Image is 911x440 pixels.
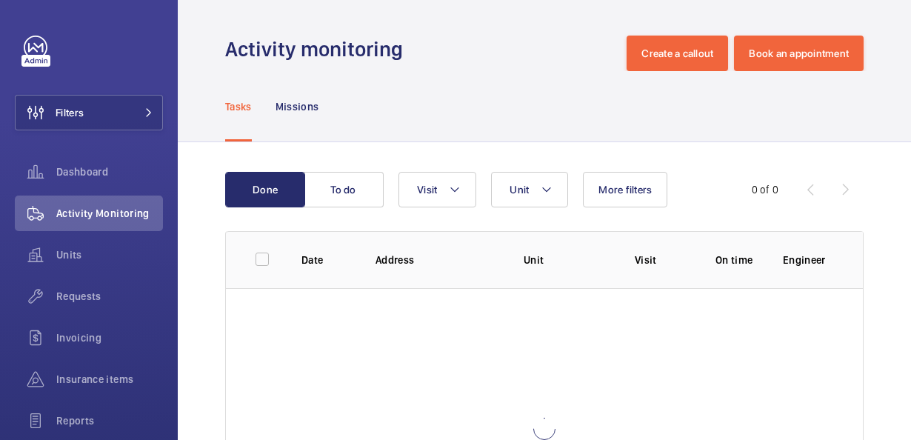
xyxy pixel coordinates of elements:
[56,247,163,262] span: Units
[376,253,500,267] p: Address
[56,413,163,428] span: Reports
[783,253,833,267] p: Engineer
[56,206,163,221] span: Activity Monitoring
[301,253,352,267] p: Date
[225,36,412,63] h1: Activity monitoring
[56,289,163,304] span: Requests
[709,253,759,267] p: On time
[225,99,252,114] p: Tasks
[398,172,476,207] button: Visit
[598,184,652,196] span: More filters
[752,182,778,197] div: 0 of 0
[417,184,437,196] span: Visit
[276,99,319,114] p: Missions
[583,172,667,207] button: More filters
[491,172,568,207] button: Unit
[225,172,305,207] button: Done
[56,372,163,387] span: Insurance items
[56,105,84,120] span: Filters
[56,330,163,345] span: Invoicing
[510,184,529,196] span: Unit
[524,253,611,267] p: Unit
[15,95,163,130] button: Filters
[635,253,685,267] p: Visit
[56,164,163,179] span: Dashboard
[734,36,864,71] button: Book an appointment
[627,36,728,71] button: Create a callout
[304,172,384,207] button: To do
